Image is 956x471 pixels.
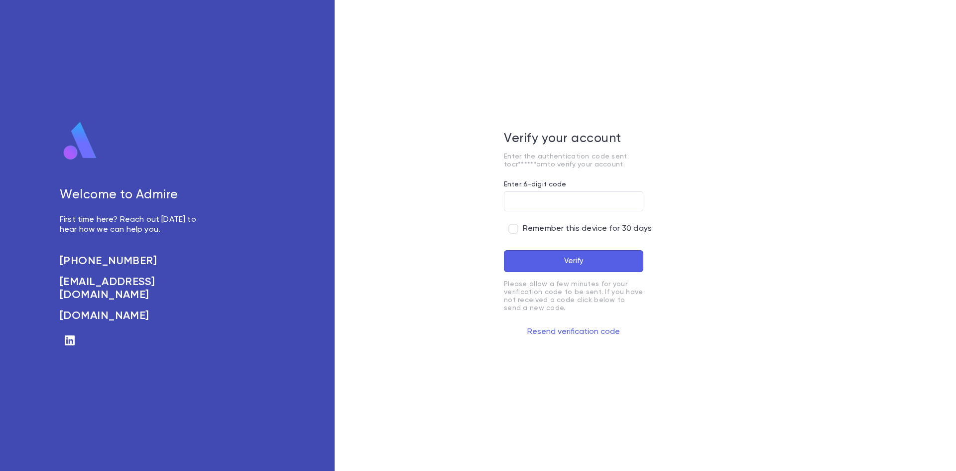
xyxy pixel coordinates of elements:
h5: Verify your account [504,132,643,147]
p: Enter the authentication code sent to cr******om to verify your account. [504,153,643,168]
img: logo [60,121,101,161]
a: [DOMAIN_NAME] [60,310,207,322]
a: [PHONE_NUMBER] [60,255,207,268]
span: Remember this device for 30 days [523,224,652,234]
p: Please allow a few minutes for your verification code to be sent. If you have not received a code... [504,280,643,312]
button: Resend verification code [504,324,643,340]
p: First time here? Reach out [DATE] to hear how we can help you. [60,215,207,235]
h5: Welcome to Admire [60,188,207,203]
button: Verify [504,250,643,272]
a: [EMAIL_ADDRESS][DOMAIN_NAME] [60,276,207,302]
label: Enter 6-digit code [504,180,567,188]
